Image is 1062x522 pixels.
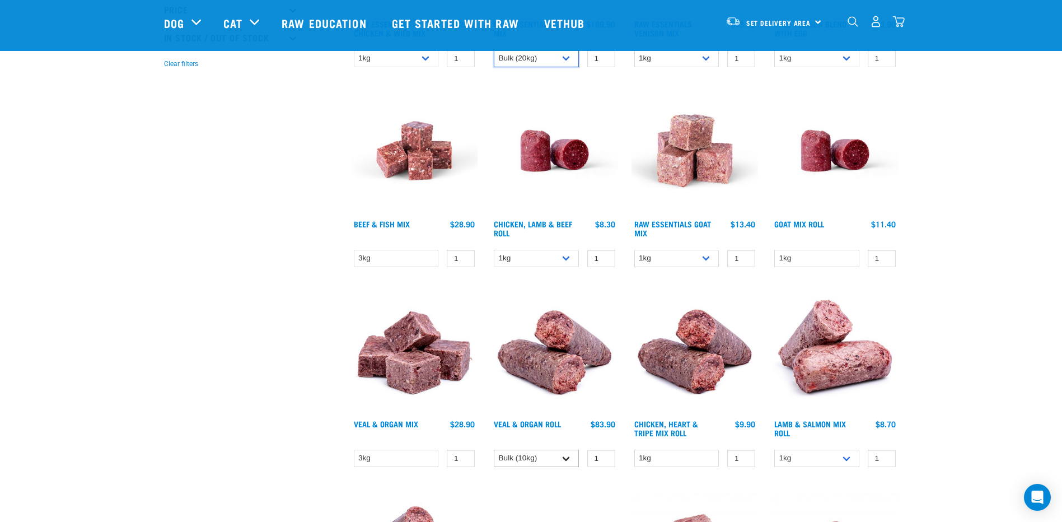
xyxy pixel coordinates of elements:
[351,287,478,414] img: 1158 Veal Organ Mix 01
[447,250,475,267] input: 1
[631,87,759,215] img: Goat M Ix 38448
[447,450,475,467] input: 1
[746,21,811,25] span: Set Delivery Area
[774,222,824,226] a: Goat Mix Roll
[876,420,896,428] div: $8.70
[354,222,410,226] a: Beef & Fish Mix
[893,16,905,27] img: home-icon@2x.png
[774,422,846,435] a: Lamb & Salmon Mix Roll
[731,220,755,229] div: $13.40
[771,287,899,414] img: 1261 Lamb Salmon Roll 01
[771,87,899,215] img: Raw Essentials Chicken Lamb Beef Bulk Minced Raw Dog Food Roll Unwrapped
[868,50,896,67] input: 1
[727,50,755,67] input: 1
[726,16,741,26] img: van-moving.png
[491,87,618,215] img: Raw Essentials Chicken Lamb Beef Bulk Minced Raw Dog Food Roll Unwrapped
[848,16,858,27] img: home-icon-1@2x.png
[735,420,755,428] div: $9.90
[870,16,882,27] img: user.png
[634,222,711,235] a: Raw Essentials Goat Mix
[381,1,533,45] a: Get started with Raw
[351,87,478,215] img: Beef Mackerel 1
[164,59,198,69] button: Clear filters
[634,422,698,435] a: Chicken, Heart & Tripe Mix Roll
[868,450,896,467] input: 1
[354,422,418,426] a: Veal & Organ Mix
[450,220,475,229] div: $28.90
[727,250,755,267] input: 1
[587,450,615,467] input: 1
[533,1,599,45] a: Vethub
[868,250,896,267] input: 1
[164,15,184,31] a: Dog
[491,287,618,414] img: Veal Organ Mix Roll 01
[223,15,242,31] a: Cat
[1024,484,1051,511] div: Open Intercom Messenger
[587,50,615,67] input: 1
[447,50,475,67] input: 1
[631,287,759,414] img: Chicken Heart Tripe Roll 01
[494,222,572,235] a: Chicken, Lamb & Beef Roll
[871,220,896,229] div: $11.40
[595,220,615,229] div: $8.30
[450,420,475,428] div: $28.90
[270,1,380,45] a: Raw Education
[494,422,561,426] a: Veal & Organ Roll
[591,420,615,428] div: $83.90
[587,250,615,267] input: 1
[727,450,755,467] input: 1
